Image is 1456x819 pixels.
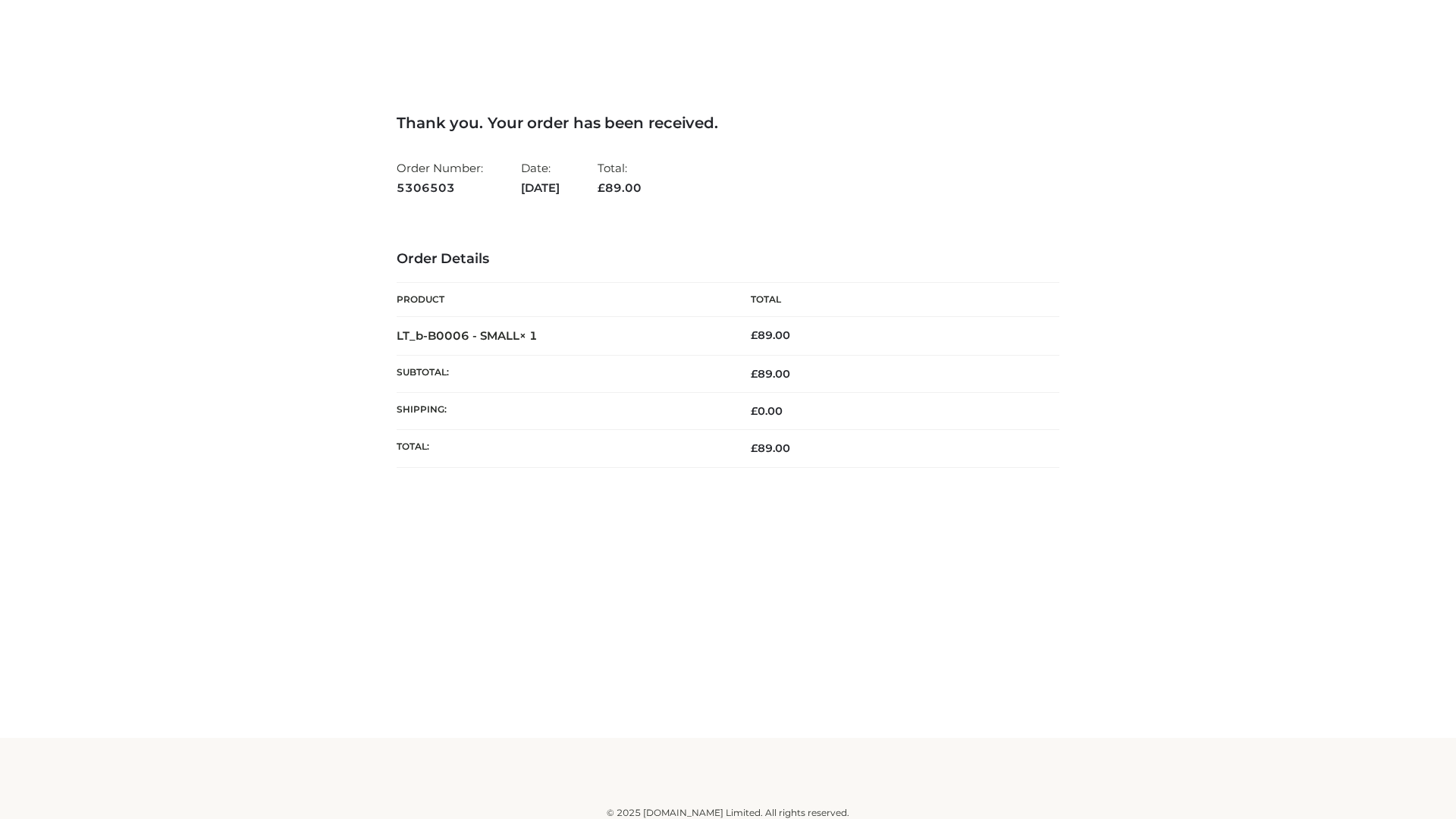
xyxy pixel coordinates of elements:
[598,180,642,195] span: 89.00
[397,155,483,201] li: Order Number:
[751,367,758,381] span: £
[397,355,728,392] th: Subtotal:
[397,393,728,430] th: Shipping:
[397,114,1059,132] h3: Thank you. Your order has been received.
[519,328,538,343] strong: × 1
[751,404,758,418] span: £
[397,430,728,467] th: Total:
[751,441,758,455] span: £
[397,178,483,198] strong: 5306503
[751,441,790,455] span: 89.00
[397,283,728,317] th: Product
[598,180,605,195] span: £
[728,283,1059,317] th: Total
[521,178,560,198] strong: [DATE]
[751,328,790,342] bdi: 89.00
[751,404,783,418] bdi: 0.00
[397,251,1059,268] h3: Order Details
[598,155,642,201] li: Total:
[751,367,790,381] span: 89.00
[397,328,538,343] strong: LT_b-B0006 - SMALL
[751,328,758,342] span: £
[521,155,560,201] li: Date:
